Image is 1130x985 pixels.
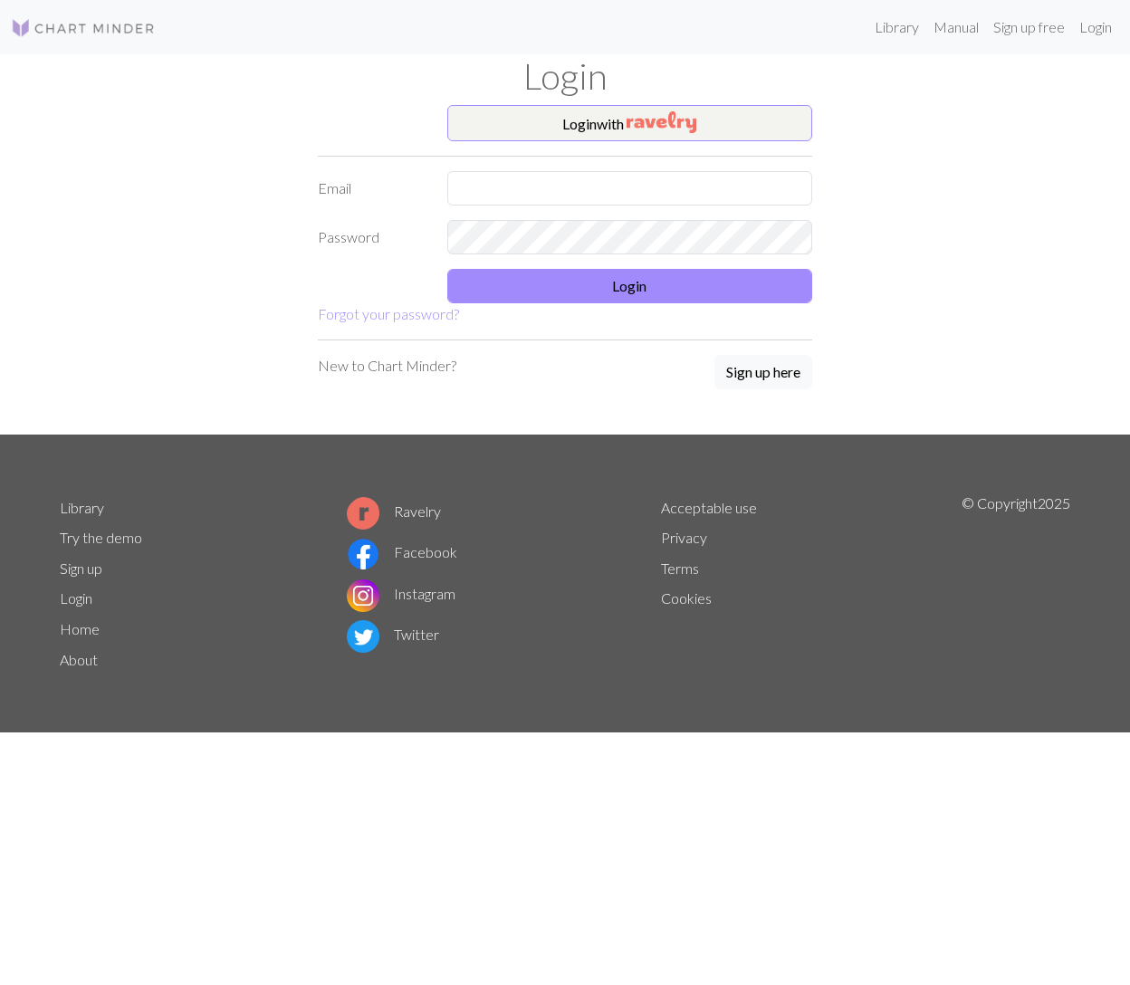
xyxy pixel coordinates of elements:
[714,355,812,391] a: Sign up here
[627,111,696,133] img: Ravelry
[60,651,98,668] a: About
[347,579,379,612] img: Instagram logo
[347,620,379,653] img: Twitter logo
[318,355,456,377] p: New to Chart Minder?
[661,559,699,577] a: Terms
[347,585,455,602] a: Instagram
[307,220,436,254] label: Password
[347,543,457,560] a: Facebook
[60,559,102,577] a: Sign up
[1072,9,1119,45] a: Login
[347,497,379,530] img: Ravelry logo
[60,620,100,637] a: Home
[11,17,156,39] img: Logo
[986,9,1072,45] a: Sign up free
[60,589,92,607] a: Login
[60,499,104,516] a: Library
[347,626,439,643] a: Twitter
[714,355,812,389] button: Sign up here
[867,9,926,45] a: Library
[307,171,436,206] label: Email
[318,305,459,322] a: Forgot your password?
[661,529,707,546] a: Privacy
[661,589,712,607] a: Cookies
[347,538,379,570] img: Facebook logo
[661,499,757,516] a: Acceptable use
[926,9,986,45] a: Manual
[962,492,1070,675] p: © Copyright 2025
[347,502,441,520] a: Ravelry
[447,269,813,303] button: Login
[60,529,142,546] a: Try the demo
[49,54,1081,98] h1: Login
[447,105,813,141] button: Loginwith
